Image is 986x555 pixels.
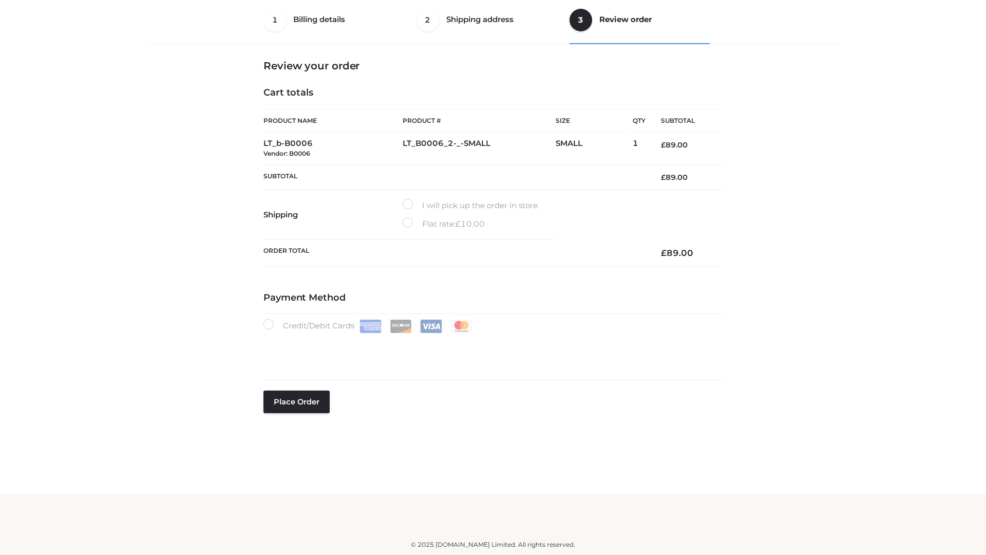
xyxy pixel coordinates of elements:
label: I will pick up the order in store. [403,199,539,212]
th: Qty [633,109,646,133]
img: Discover [390,320,412,333]
td: LT_b-B0006 [263,133,403,165]
bdi: 89.00 [661,248,693,258]
th: Product # [403,109,556,133]
span: £ [456,219,461,229]
button: Place order [263,391,330,413]
h4: Payment Method [263,292,723,304]
th: Product Name [263,109,403,133]
span: £ [661,140,666,150]
th: Order Total [263,239,646,267]
th: Subtotal [646,109,723,133]
span: £ [661,173,666,182]
label: Credit/Debit Cards [263,319,473,333]
bdi: 89.00 [661,173,688,182]
label: Flat rate: [403,217,485,231]
bdi: 10.00 [456,219,485,229]
td: SMALL [556,133,633,165]
td: LT_B0006_2-_-SMALL [403,133,556,165]
div: © 2025 [DOMAIN_NAME] Limited. All rights reserved. [153,540,833,550]
th: Size [556,109,628,133]
img: Mastercard [450,320,472,333]
small: Vendor: B0006 [263,150,310,157]
h4: Cart totals [263,87,723,99]
iframe: Secure payment input frame [261,331,720,368]
img: Amex [359,320,382,333]
td: 1 [633,133,646,165]
span: £ [661,248,667,258]
h3: Review your order [263,60,723,72]
bdi: 89.00 [661,140,688,150]
img: Visa [420,320,442,333]
th: Subtotal [263,164,646,190]
th: Shipping [263,190,403,239]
